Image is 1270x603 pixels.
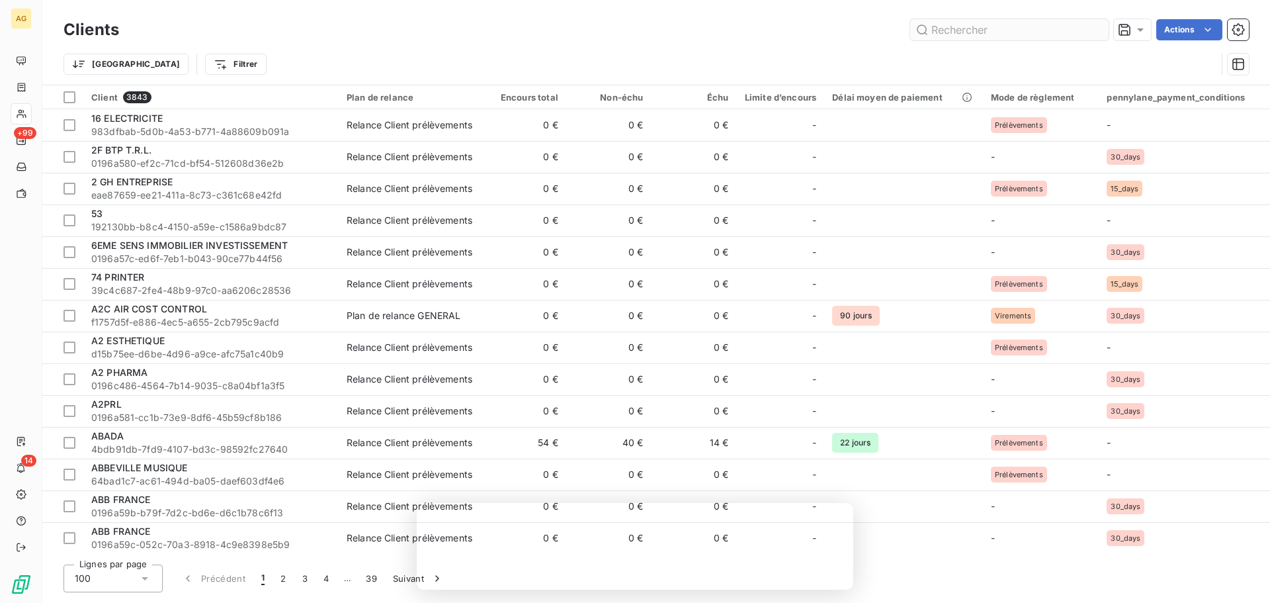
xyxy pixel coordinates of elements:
span: - [812,246,816,259]
button: 3 [294,565,316,592]
span: Prélèvements [995,471,1043,479]
span: A2 PHARMA [91,367,148,378]
td: 0 € [566,459,652,490]
span: 0196a57c-ed6f-7eb1-b043-90ce77b44f56 [91,252,331,265]
span: 30_days [1111,534,1140,542]
td: 0 € [566,395,652,427]
button: 1 [253,565,273,592]
span: 0196a581-cc1b-73e9-8df6-45b59cf8b186 [91,411,331,424]
span: - [812,214,816,227]
td: 0 € [566,363,652,395]
iframe: Intercom live chat [1225,558,1257,590]
span: d15b75ee-d6be-4d96-a9ce-afc75a1c40b9 [91,348,331,361]
span: - [991,373,995,385]
span: 22 jours [832,433,878,453]
span: 1 [261,572,265,585]
span: Prélèvements [995,121,1043,129]
div: Relance Client prélèvements [347,500,472,513]
td: 0 € [481,300,566,332]
button: Suivant [385,565,452,592]
button: Précédent [173,565,253,592]
span: 30_days [1111,407,1140,415]
span: 100 [75,572,91,585]
div: Relance Client prélèvements [347,404,472,418]
div: Relance Client prélèvements [347,468,472,481]
span: 30_days [1111,248,1140,256]
td: 0 € [481,268,566,300]
span: Prélèvements [995,344,1043,351]
div: Relance Client prélèvements [347,150,472,163]
div: Encours total [489,92,558,103]
span: … [337,568,358,589]
div: Relance Client prélèvements [347,341,472,354]
td: 0 € [651,141,736,173]
td: 0 € [566,205,652,236]
span: +99 [14,127,36,139]
div: Relance Client prélèvements [347,246,472,259]
span: A2PRL [91,398,122,410]
div: Relance Client prélèvements [347,118,472,132]
td: 40 € [566,427,652,459]
span: - [812,436,816,449]
td: 0 € [651,459,736,490]
button: 4 [316,565,337,592]
span: ABB FRANCE [91,494,151,505]
span: 0196c486-4564-7b14-9035-c8a04bf1a3f5 [91,379,331,393]
span: - [991,500,995,512]
td: 0 € [651,332,736,363]
span: - [812,182,816,195]
td: 0 € [481,363,566,395]
span: 2F BTP T.R.L. [91,144,151,156]
div: Relance Client prélèvements [347,277,472,291]
span: - [991,532,995,543]
span: 53 [91,208,103,219]
span: 30_days [1111,312,1140,320]
td: 0 € [651,395,736,427]
span: - [812,341,816,354]
div: pennylane_payment_conditions [1107,92,1262,103]
td: 0 € [481,109,566,141]
button: Actions [1156,19,1222,40]
span: - [1107,119,1111,130]
span: 74 PRINTER [91,271,145,283]
span: - [1107,214,1111,226]
td: 54 € [481,427,566,459]
td: 0 € [481,395,566,427]
div: Non-échu [574,92,644,103]
span: A2 ESTHETIQUE [91,335,165,346]
td: 0 € [481,459,566,490]
span: - [812,468,816,481]
td: 0 € [651,109,736,141]
td: 0 € [481,141,566,173]
span: 192130bb-b8c4-4150-a59e-c1586a9bdc87 [91,220,331,234]
span: Prélèvements [995,280,1043,288]
div: Délai moyen de paiement [832,92,975,103]
button: [GEOGRAPHIC_DATA] [63,54,189,75]
img: Logo LeanPay [11,574,32,595]
span: 4bdb91db-7fd9-4107-bd3c-98592fc27640 [91,443,331,456]
span: 90 jours [832,306,880,326]
span: Prélèvements [995,439,1043,447]
span: - [812,373,816,386]
span: 15_days [1111,280,1138,288]
span: f1757d5f-e886-4ec5-a655-2cb795c9acfd [91,316,331,329]
button: 2 [273,565,294,592]
iframe: Enquête de LeanPay [417,503,853,590]
div: AG [11,8,32,29]
td: 0 € [481,236,566,268]
td: 0 € [566,332,652,363]
span: 2 GH ENTREPRISE [91,176,173,187]
div: Plan de relance [347,92,473,103]
td: 0 € [651,236,736,268]
td: 0 € [651,363,736,395]
div: Relance Client prélèvements [347,214,472,227]
td: 0 € [651,205,736,236]
td: 0 € [481,205,566,236]
td: 0 € [566,268,652,300]
div: Échu [659,92,728,103]
h3: Clients [63,18,119,42]
span: 30_days [1111,502,1140,510]
button: 39 [358,565,385,592]
span: 6EME SENS IMMOBILIER INVESTISSEMENT [91,240,288,251]
span: - [812,309,816,322]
